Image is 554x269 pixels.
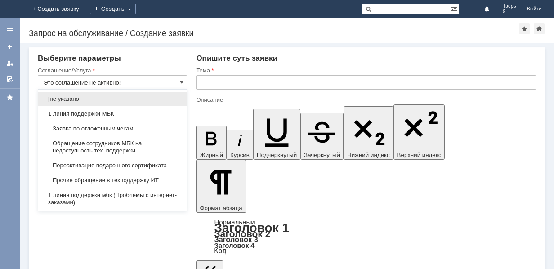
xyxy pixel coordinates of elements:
div: Описание [196,97,534,103]
a: Мои согласования [3,72,17,86]
div: Создать [90,4,136,14]
a: Заголовок 3 [214,235,258,243]
a: Заголовок 2 [214,229,270,239]
span: Тверь [503,4,516,9]
span: Прочие обращение в техподдержку ИТ [44,177,181,184]
div: Тема [196,67,534,73]
span: Расширенный поиск [450,4,459,13]
div: Формат абзаца [196,219,536,254]
a: Заголовок 1 [214,221,289,235]
span: Переактивация подарочного сертификата [44,162,181,169]
div: Добавить в избранное [519,23,530,34]
button: Нижний индекс [344,106,393,160]
button: Формат абзаца [196,160,246,213]
span: 9 [503,9,516,14]
button: Жирный [196,126,227,160]
span: 1 линия поддержки МБК [44,110,181,117]
span: [не указано] [44,95,181,103]
span: 1 линия поддержки мбк (Проблемы с интернет-заказами) [44,192,181,206]
button: Зачеркнутый [300,113,344,160]
span: Выберите параметры [38,54,121,63]
span: Зачеркнутый [304,152,340,158]
span: Нижний индекс [347,152,390,158]
a: Нормальный [214,218,255,226]
div: Соглашение/Услуга [38,67,185,73]
div: Запрос на обслуживание / Создание заявки [29,29,519,38]
button: Курсив [227,130,253,160]
span: Заявка по отложенным чекам [44,125,181,132]
span: Верхний индекс [397,152,442,158]
span: Подчеркнутый [257,152,297,158]
button: Подчеркнутый [253,109,300,160]
span: Формат абзаца [200,205,242,211]
span: Обращение сотрудников МБК на недоступность тех. поддержки [44,140,181,154]
button: Верхний индекс [393,104,445,160]
span: Опишите суть заявки [196,54,277,63]
a: Мои заявки [3,56,17,70]
span: Курсив [230,152,250,158]
a: Заголовок 4 [214,242,254,249]
a: Код [214,247,226,255]
a: Создать заявку [3,40,17,54]
span: Жирный [200,152,223,158]
div: Сделать домашней страницей [534,23,545,34]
